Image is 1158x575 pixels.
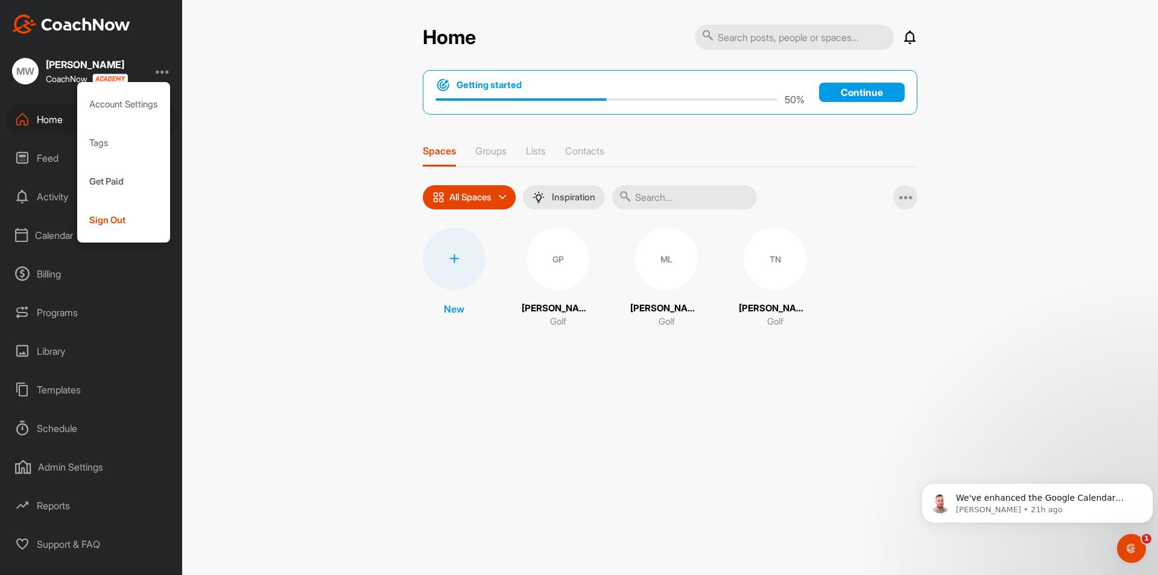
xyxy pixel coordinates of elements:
p: [PERSON_NAME] [630,302,703,316]
span: 1 [1142,534,1151,544]
p: [PERSON_NAME] [522,302,594,316]
div: Calendar [7,220,177,250]
div: TN [744,227,806,290]
p: New [444,302,464,316]
img: CoachNow acadmey [92,74,128,84]
p: Golf [550,315,566,329]
div: GP [527,227,589,290]
div: Reports [7,491,177,521]
div: CoachNow [46,74,128,84]
p: Golf [659,315,675,329]
iframe: Intercom live chat [1117,534,1146,563]
h1: Getting started [457,78,522,92]
input: Search posts, people or spaces... [695,25,894,50]
a: TN[PERSON_NAME][MEDICAL_DATA]Golf [739,227,811,329]
div: Sign Out [77,201,171,240]
iframe: Intercom notifications message [917,458,1158,542]
div: Templates [7,375,177,405]
div: Admin Settings [7,452,177,482]
div: Feed [7,143,177,173]
div: Billing [7,259,177,289]
span: We've enhanced the Google Calendar integration for a more seamless experience. If you haven't lin... [39,35,219,165]
div: ML [635,227,698,290]
div: Programs [7,297,177,328]
p: Groups [475,145,507,157]
div: MW [12,58,39,84]
div: Account Settings [77,85,171,124]
input: Search... [612,185,757,209]
div: Get Paid [77,162,171,201]
a: GP[PERSON_NAME]Golf [522,227,594,329]
p: [PERSON_NAME][MEDICAL_DATA] [739,302,811,316]
div: Support & FAQ [7,529,177,559]
div: [PERSON_NAME] [46,60,128,69]
p: Golf [767,315,783,329]
p: Spaces [423,145,456,157]
h2: Home [423,26,476,49]
p: Inspiration [552,192,595,202]
div: Home [7,104,177,135]
a: ML[PERSON_NAME]Golf [630,227,703,329]
img: bullseye [435,78,451,92]
div: Tags [77,124,171,162]
img: CoachNow [12,14,130,34]
div: Library [7,336,177,366]
a: Continue [819,83,905,102]
p: Lists [526,145,546,157]
div: Activity [7,182,177,212]
p: Contacts [565,145,604,157]
div: Schedule [7,413,177,443]
img: icon [432,191,445,203]
img: menuIcon [533,191,545,203]
p: All Spaces [449,192,492,202]
p: Message from Alex, sent 21h ago [39,46,221,57]
p: 50 % [785,92,805,107]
